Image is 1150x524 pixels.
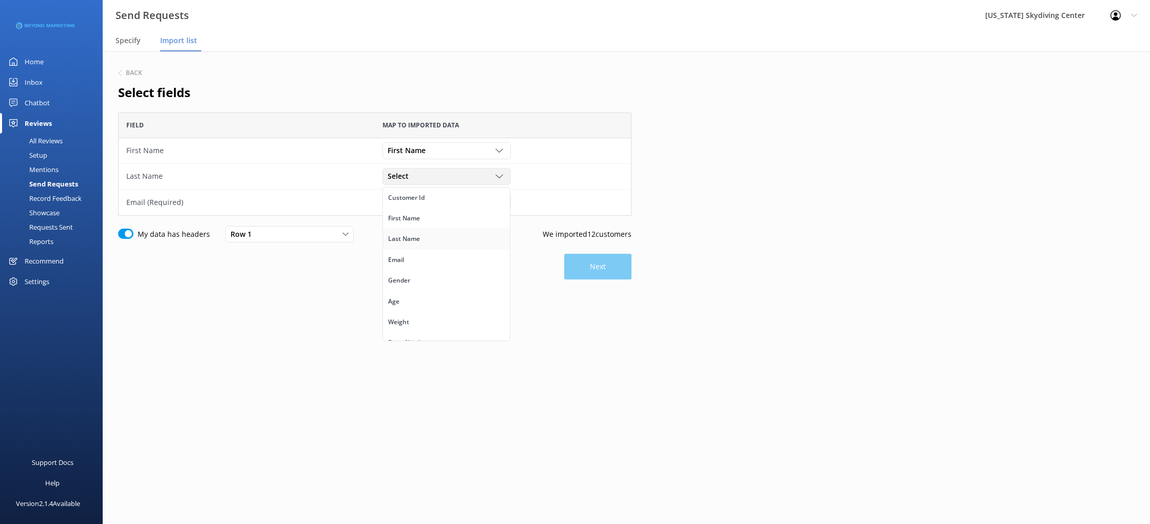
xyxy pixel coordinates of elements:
div: Mentions [6,162,59,177]
a: Setup [6,148,103,162]
img: 3-1676954853.png [15,22,74,30]
div: Email [388,255,404,265]
span: Map to imported data [382,120,459,130]
a: Requests Sent [6,220,103,234]
div: Send Requests [6,177,78,191]
div: Chatbot [25,92,50,113]
a: Mentions [6,162,103,177]
div: Record Feedback [6,191,82,205]
div: Recommend [25,251,64,271]
span: Specify [116,35,141,46]
span: First Name [388,145,432,156]
div: Weight [388,317,409,327]
div: grid [118,138,631,215]
div: Home [25,51,44,72]
div: Day of birth [388,338,423,348]
div: Last Name [388,234,420,244]
div: Inbox [25,72,43,92]
div: First Name [126,145,367,156]
a: Showcase [6,205,103,220]
h3: Send Requests [116,7,189,24]
label: My data has headers [138,229,210,240]
div: First Name [388,213,420,223]
div: Last Name [126,171,367,182]
a: Reports [6,234,103,249]
span: Import list [160,35,197,46]
a: All Reviews [6,134,103,148]
div: Showcase [6,205,60,220]
a: Send Requests [6,177,103,191]
div: All Reviews [6,134,63,148]
a: Record Feedback [6,191,103,205]
div: Reports [6,234,53,249]
div: Settings [25,271,49,292]
span: Field [126,120,144,130]
div: Requests Sent [6,220,73,234]
button: Back [118,70,142,76]
div: Customer Id [388,193,425,203]
div: Support Docs [32,452,73,473]
div: Version 2.1.4 Available [16,493,80,514]
h6: Back [126,70,142,76]
div: Gender [388,275,410,286]
div: Reviews [25,113,52,134]
p: We imported 12 customers [543,229,631,240]
div: Help [45,473,60,493]
span: Row 1 [231,229,258,240]
div: Email (Required) [126,197,367,208]
span: Select [388,171,415,182]
div: Age [388,296,399,307]
div: Setup [6,148,47,162]
h2: Select fields [118,83,631,102]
